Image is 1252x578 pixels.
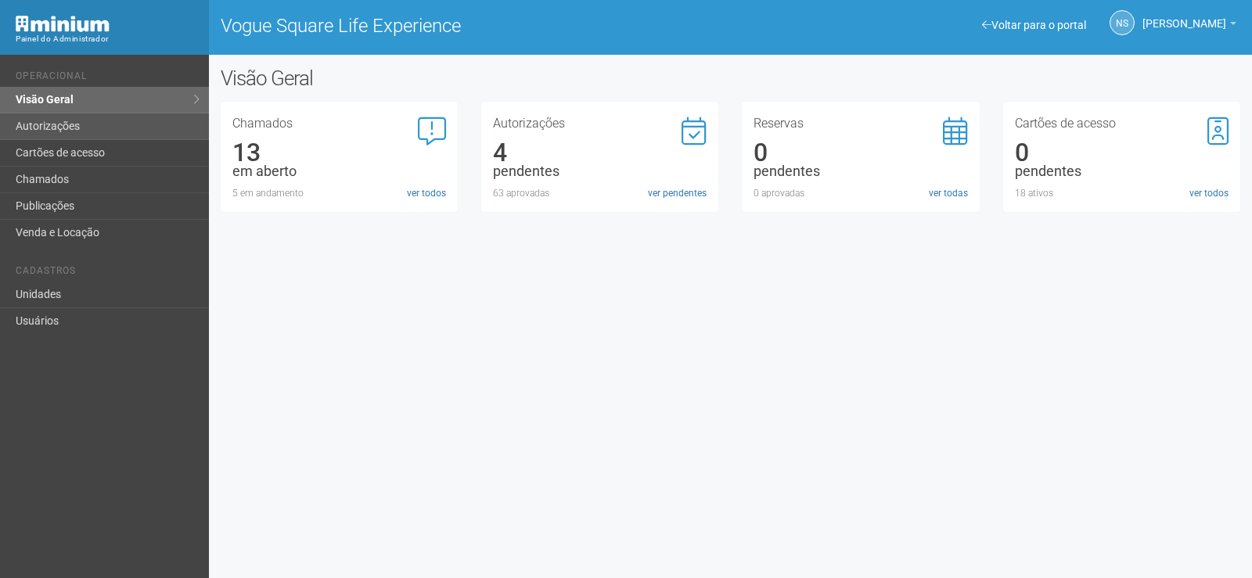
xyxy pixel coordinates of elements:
[754,145,967,160] div: 0
[648,186,707,200] a: ver pendentes
[1015,164,1229,178] div: pendentes
[16,16,110,32] img: Minium
[16,265,197,282] li: Cadastros
[982,19,1086,31] a: Voltar para o portal
[493,164,707,178] div: pendentes
[1110,10,1135,35] a: NS
[493,186,707,200] div: 63 aprovadas
[232,117,446,130] h3: Chamados
[16,32,197,46] div: Painel do Administrador
[754,164,967,178] div: pendentes
[232,164,446,178] div: em aberto
[1015,117,1229,130] h3: Cartões de acesso
[232,145,446,160] div: 13
[16,70,197,87] li: Operacional
[1142,20,1236,32] a: [PERSON_NAME]
[407,186,446,200] a: ver todos
[232,186,446,200] div: 5 em andamento
[493,145,707,160] div: 4
[1015,186,1229,200] div: 18 ativos
[754,117,967,130] h3: Reservas
[493,117,707,130] h3: Autorizações
[929,186,968,200] a: ver todas
[221,16,719,36] h1: Vogue Square Life Experience
[221,66,632,90] h2: Visão Geral
[1142,2,1226,30] span: Nicolle Silva
[1015,145,1229,160] div: 0
[754,186,967,200] div: 0 aprovadas
[1189,186,1229,200] a: ver todos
